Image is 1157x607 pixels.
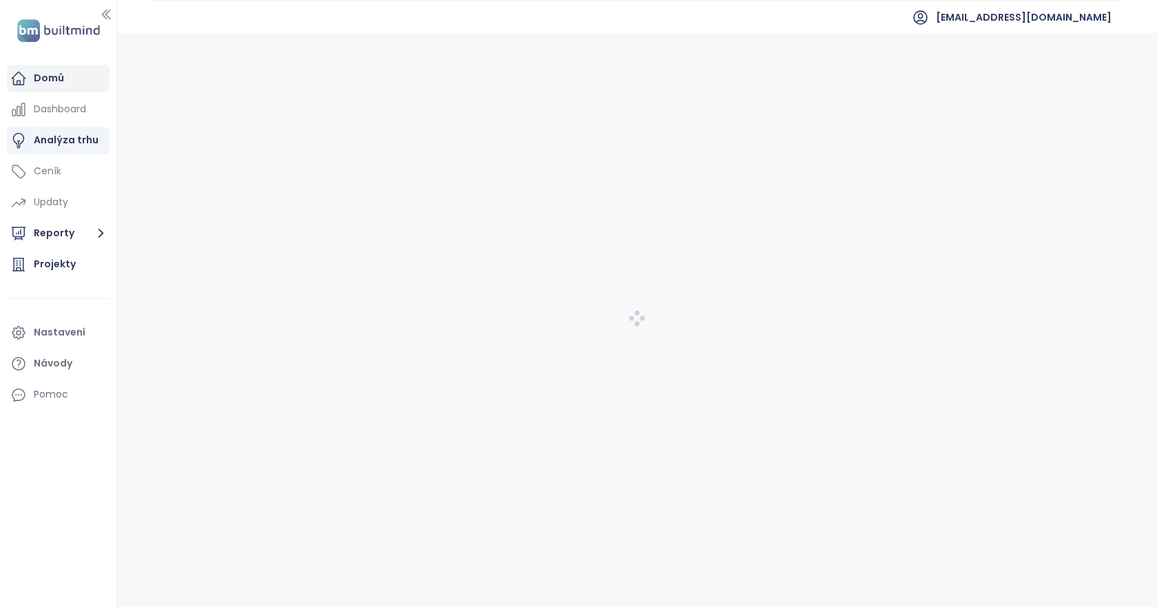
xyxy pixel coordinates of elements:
[34,163,61,180] div: Ceník
[7,350,110,378] a: Návody
[34,256,76,273] div: Projekty
[7,381,110,409] div: Pomoc
[7,319,110,347] a: Nastavení
[34,324,85,341] div: Nastavení
[7,189,110,216] a: Updaty
[34,194,68,211] div: Updaty
[7,65,110,92] a: Domů
[7,251,110,278] a: Projekty
[7,220,110,247] button: Reporty
[936,1,1112,34] span: [EMAIL_ADDRESS][DOMAIN_NAME]
[34,70,64,87] div: Domů
[34,101,86,118] div: Dashboard
[7,96,110,123] a: Dashboard
[34,132,98,149] div: Analýza trhu
[7,158,110,185] a: Ceník
[34,386,68,403] div: Pomoc
[13,17,104,45] img: logo
[7,127,110,154] a: Analýza trhu
[34,355,72,372] div: Návody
